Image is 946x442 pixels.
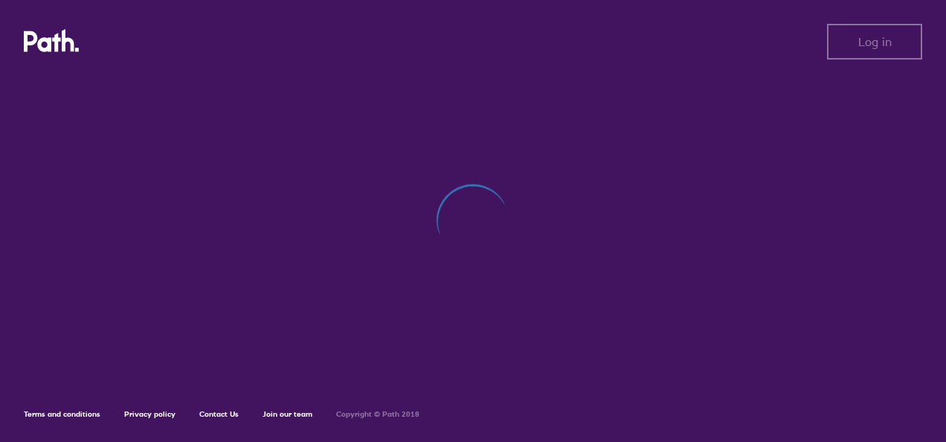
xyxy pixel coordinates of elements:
[263,409,312,419] a: Join our team
[24,409,100,419] a: Terms and conditions
[827,24,922,60] button: Log in
[124,409,176,419] a: Privacy policy
[336,410,419,419] h6: Copyright © Path 2018
[858,35,892,48] span: Log in
[199,409,239,419] a: Contact Us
